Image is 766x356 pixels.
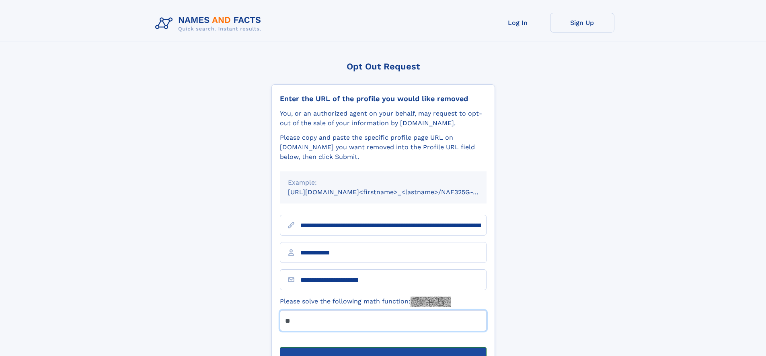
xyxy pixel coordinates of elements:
[271,61,495,71] div: Opt Out Request
[280,109,487,128] div: You, or an authorized agent on your behalf, may request to opt-out of the sale of your informatio...
[280,94,487,103] div: Enter the URL of the profile you would like removed
[280,297,451,307] label: Please solve the following math function:
[288,188,502,196] small: [URL][DOMAIN_NAME]<firstname>_<lastname>/NAF325G-xxxxxxxx
[550,13,614,33] a: Sign Up
[152,13,268,35] img: Logo Names and Facts
[280,133,487,162] div: Please copy and paste the specific profile page URL on [DOMAIN_NAME] you want removed into the Pr...
[288,178,478,187] div: Example:
[486,13,550,33] a: Log In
